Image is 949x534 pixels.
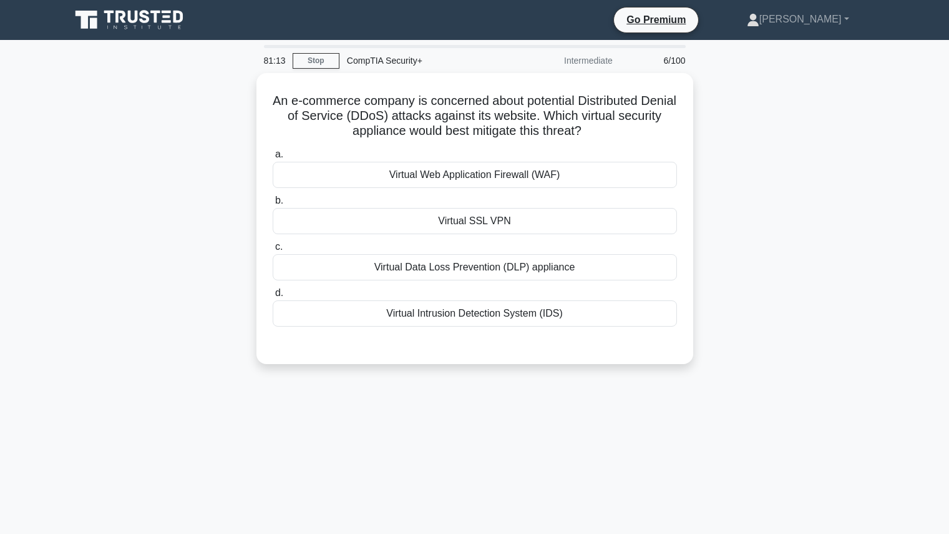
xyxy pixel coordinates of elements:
[339,48,511,73] div: CompTIA Security+
[273,208,677,234] div: Virtual SSL VPN
[717,7,879,32] a: [PERSON_NAME]
[620,48,693,73] div: 6/100
[275,149,283,159] span: a.
[275,195,283,205] span: b.
[273,162,677,188] div: Virtual Web Application Firewall (WAF)
[271,93,678,139] h5: An e-commerce company is concerned about potential Distributed Denial of Service (DDoS) attacks a...
[293,53,339,69] a: Stop
[511,48,620,73] div: Intermediate
[273,300,677,327] div: Virtual Intrusion Detection System (IDS)
[273,254,677,280] div: Virtual Data Loss Prevention (DLP) appliance
[275,241,283,252] span: c.
[619,12,693,27] a: Go Premium
[256,48,293,73] div: 81:13
[275,287,283,298] span: d.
